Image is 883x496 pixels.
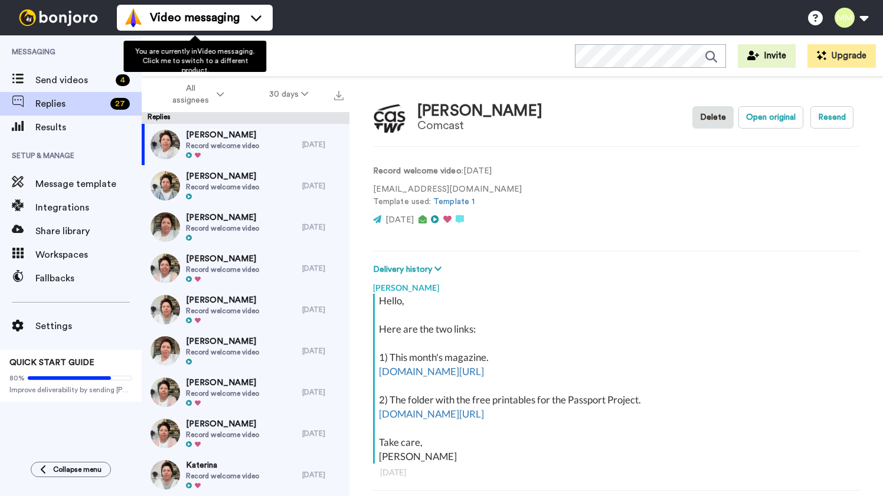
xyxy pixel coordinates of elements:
img: bj-logo-header-white.svg [14,9,103,26]
span: Record welcome video [186,265,259,274]
span: Video messaging [150,9,240,26]
img: 28daeb50-6a9d-4ed0-8d20-e7f1deb2b80a-thumb.jpg [151,419,180,448]
div: Replies [142,112,349,124]
span: Fallbacks [35,271,142,285]
span: Record welcome video [186,389,259,398]
span: [DATE] [385,216,414,224]
button: Collapse menu [31,462,111,477]
span: Record welcome video [186,224,259,233]
span: Record welcome video [186,430,259,439]
div: [DATE] [302,387,344,397]
img: 6563a3bf-c9b5-45c3-a9f6-bac19859e4f2-thumb.jpg [151,377,180,407]
div: [DATE] [302,222,344,232]
p: : [DATE] [373,165,522,178]
span: Send videos [35,73,111,87]
span: Workspaces [35,248,142,262]
button: Upgrade [807,44,876,68]
span: [PERSON_NAME] [186,129,259,141]
a: [PERSON_NAME]Record welcome video[DATE] [142,413,349,454]
span: [PERSON_NAME] [186,294,259,306]
div: [DATE] [302,470,344,479]
span: [PERSON_NAME] [186,253,259,265]
img: 12e759d0-36d4-450e-a4f8-67658229442c-thumb.jpg [151,336,180,366]
a: KaterinaRecord welcome video[DATE] [142,454,349,495]
a: [PERSON_NAME]Record welcome video[DATE] [142,330,349,372]
span: Message template [35,177,142,191]
span: [PERSON_NAME] [186,212,259,224]
div: [DATE] [302,305,344,314]
span: [PERSON_NAME] [186,336,259,347]
img: 9d046073-c80c-41cf-80b7-68915a98b61b-thumb.jpg [151,212,180,242]
button: 30 days [247,84,331,105]
strong: Record welcome video [373,167,462,175]
span: Record welcome video [186,471,259,481]
button: Delete [692,106,734,129]
span: 80% [9,373,25,383]
div: Hello, Here are the two links: 1) This month's magazine. 2) The folder with the free printables f... [379,294,856,464]
a: [DOMAIN_NAME][URL] [379,365,484,377]
button: Open original [738,106,803,129]
img: 742cfeda-47b5-4091-8bb0-4fc4a73e1d52-thumb.jpg [151,130,180,159]
span: Record welcome video [186,182,259,192]
div: [PERSON_NAME] [417,103,542,120]
a: Template 1 [433,198,475,206]
a: [PERSON_NAME]Record welcome video[DATE] [142,289,349,330]
a: [PERSON_NAME]Record welcome video[DATE] [142,372,349,413]
div: 27 [110,98,130,110]
span: Share library [35,224,142,238]
div: [DATE] [380,467,852,478]
div: [DATE] [302,181,344,190]
button: Invite [738,44,796,68]
span: QUICK START GUIDE [9,359,94,367]
button: Export all results that match these filters now. [331,86,347,103]
div: 4 [116,74,130,86]
div: [DATE] [302,429,344,438]
p: [EMAIL_ADDRESS][DOMAIN_NAME] Template used: [373,183,522,208]
div: [DATE] [302,346,344,356]
img: export.svg [334,91,344,100]
span: [PERSON_NAME] [186,377,259,389]
img: 94460827-2956-4c88-888d-2415cbabfa73-thumb.jpg [151,254,180,283]
img: 26109a0b-557c-46dd-b36c-750668805b46-thumb.jpg [151,171,180,201]
span: Record welcome video [186,141,259,150]
span: All assignees [166,83,214,106]
span: Improve deliverability by sending [PERSON_NAME]’s from your own email [9,385,132,395]
span: [PERSON_NAME] [186,170,259,182]
span: Replies [35,97,106,111]
a: [PERSON_NAME]Record welcome video[DATE] [142,248,349,289]
div: [DATE] [302,264,344,273]
span: Record welcome video [186,347,259,357]
span: Record welcome video [186,306,259,316]
button: Delivery history [373,263,445,276]
span: Settings [35,319,142,333]
button: Resend [810,106,853,129]
img: b20ea7e7-9991-4487-afd9-631f26426101-thumb.jpg [151,295,180,324]
button: All assignees [144,78,247,111]
span: You are currently in Video messaging . Click me to switch to a different product. [135,48,254,74]
span: Results [35,120,142,134]
div: [PERSON_NAME] [373,276,859,294]
img: d71fc6aa-e667-4c4c-aae6-87840436af5f-thumb.jpg [151,460,180,490]
span: Collapse menu [53,465,102,474]
a: [PERSON_NAME]Record welcome video[DATE] [142,124,349,165]
span: [PERSON_NAME] [186,418,259,430]
img: Image of Patty [373,101,405,134]
span: Integrations [35,201,142,215]
div: [DATE] [302,140,344,149]
a: [DOMAIN_NAME][URL] [379,408,484,420]
span: Katerina [186,459,259,471]
a: [PERSON_NAME]Record welcome video[DATE] [142,206,349,248]
a: [PERSON_NAME]Record welcome video[DATE] [142,165,349,206]
div: Comcast [417,119,542,132]
img: vm-color.svg [124,8,143,27]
